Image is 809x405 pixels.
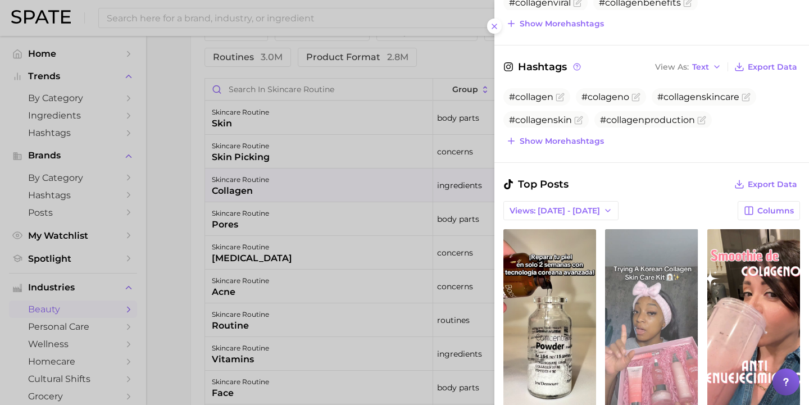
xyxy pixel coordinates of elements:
span: View As [655,64,689,70]
button: Show morehashtags [503,16,607,31]
button: Flag as miscategorized or irrelevant [574,116,583,125]
button: Flag as miscategorized or irrelevant [556,93,565,102]
span: #collagen [509,92,553,102]
span: #colageno [581,92,629,102]
button: Export Data [731,59,800,75]
span: Export Data [748,180,797,189]
span: #collagenskin [509,115,572,125]
span: Text [692,64,709,70]
button: Views: [DATE] - [DATE] [503,201,619,220]
span: Columns [757,206,794,216]
span: Hashtags [503,59,583,75]
button: Flag as miscategorized or irrelevant [697,116,706,125]
button: Export Data [731,176,800,192]
span: #collagenproduction [600,115,695,125]
span: Show more hashtags [520,136,604,146]
button: Columns [738,201,800,220]
span: Views: [DATE] - [DATE] [510,206,600,216]
span: #collagenskincare [657,92,739,102]
button: View AsText [652,60,724,74]
span: Top Posts [503,176,569,192]
button: Flag as miscategorized or irrelevant [631,93,640,102]
span: Export Data [748,62,797,72]
button: Show morehashtags [503,133,607,149]
button: Flag as miscategorized or irrelevant [742,93,751,102]
span: Show more hashtags [520,19,604,29]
